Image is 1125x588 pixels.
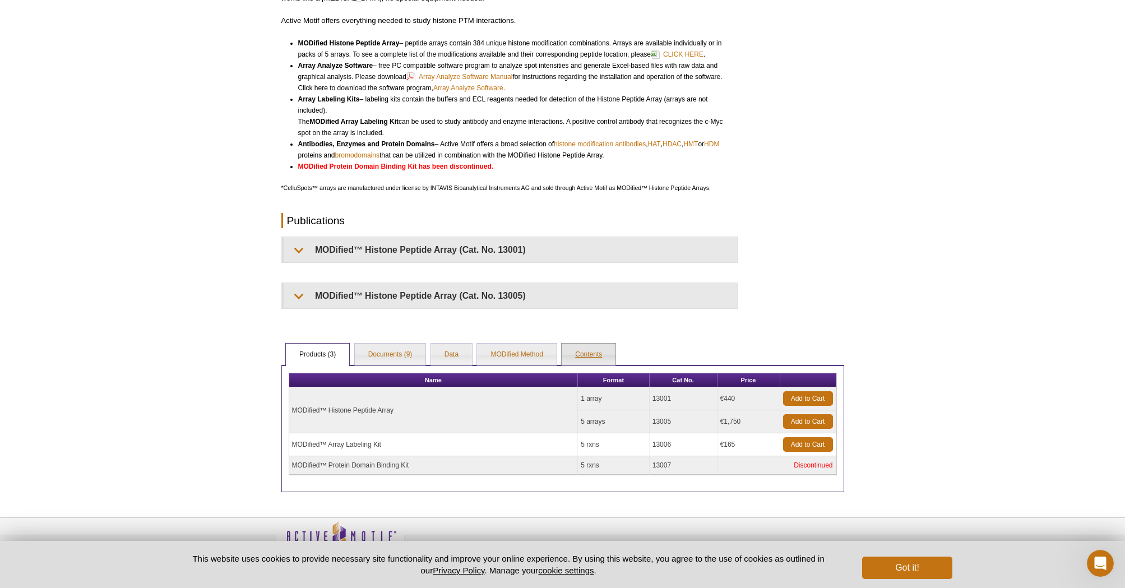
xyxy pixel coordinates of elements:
[783,414,833,429] a: Add to Cart
[289,433,578,456] td: MODified™ Array Labeling Kit
[783,437,833,452] a: Add to Cart
[717,387,780,410] td: €440
[724,538,808,562] table: Click to Verify - This site chose Symantec SSL for secure e-commerce and confidential communicati...
[298,95,360,103] strong: Array Labeling Kits
[650,373,717,387] th: Cat No.
[717,410,780,433] td: €1,750
[578,387,650,410] td: 1 array
[298,39,400,47] strong: MODified Histone Peptide Array
[538,566,594,575] button: cookie settings
[862,557,952,579] button: Got it!
[289,373,578,387] th: Name
[717,456,836,475] td: Discontinued
[335,150,379,161] a: bromodomains
[650,433,717,456] td: 13006
[578,373,650,387] th: Format
[289,456,578,475] td: MODified™ Protein Domain Binding Kit
[355,344,426,366] a: Documents (9)
[648,138,661,150] a: HAT
[433,82,503,94] a: Array Analyze Software
[717,433,780,456] td: €165
[173,553,844,576] p: This website uses cookies to provide necessary site functionality and improve your online experie...
[298,62,373,70] strong: Array Analyze Software
[309,118,399,126] strong: MODified Array Labeling Kit
[281,184,711,191] span: *CelluSpots™ arrays are manufactured under license by INTAVIS Bioanalytical Instruments AG and so...
[650,456,717,475] td: 13007
[289,387,578,433] td: MODified™ Histone Peptide Array
[562,344,615,366] a: Contents
[298,94,728,138] li: – labeling kits contain the buffers and ECL reagents needed for detection of the Histone Peptide ...
[281,213,738,228] h2: Publications
[286,344,349,366] a: Products (3)
[298,138,728,161] li: – Active Motif offers a broad selection of , , , or proteins and that can be utilized in combinat...
[298,60,728,94] li: – free PC compatible software program to analyze spot intensities and generate Excel-based files ...
[663,138,682,150] a: HDAC
[783,391,833,406] a: Add to Cart
[281,15,738,26] p: Active Motif offers everything needed to study histone PTM interactions.
[431,344,472,366] a: Data
[298,140,435,148] strong: Antibodies, Enzymes and Protein Domains
[651,48,703,61] a: CLICK HERE
[683,138,698,150] a: HMT
[650,410,717,433] td: 13005
[717,373,780,387] th: Price
[578,410,650,433] td: 5 arrays
[554,138,646,150] a: histone modification antibodies
[433,566,484,575] a: Privacy Policy
[298,163,494,170] strong: MODified Protein Domain Binding Kit has been discontinued.
[578,433,650,456] td: 5 rxns
[477,344,556,366] a: MODified Method
[298,38,728,60] li: – peptide arrays contain 384 unique histone modification combinations. Arrays are available indiv...
[284,237,737,262] summary: MODified™ Histone Peptide Array (Cat. No. 13001)
[406,70,512,84] a: Array Analyze Software Manual
[284,283,737,308] summary: MODified™ Histone Peptide Array (Cat. No. 13005)
[1087,550,1114,577] iframe: Intercom live chat
[578,456,650,475] td: 5 rxns
[650,387,717,410] td: 13001
[276,518,405,563] img: Active Motif,
[704,138,719,150] a: HDM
